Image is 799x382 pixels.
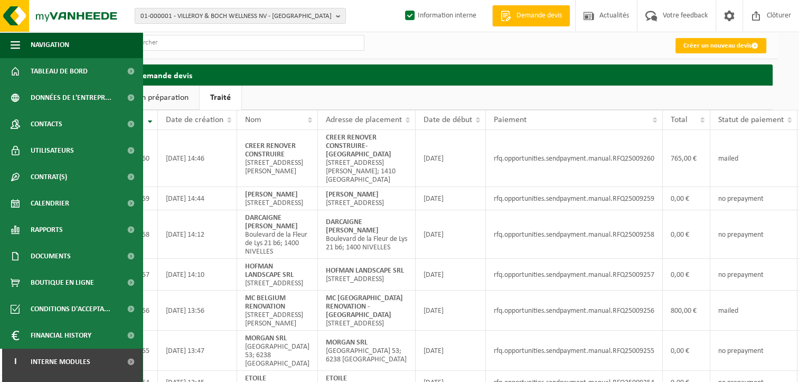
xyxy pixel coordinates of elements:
[416,259,486,291] td: [DATE]
[663,259,710,291] td: 0,00 €
[31,190,69,217] span: Calendrier
[237,291,318,331] td: [STREET_ADDRESS][PERSON_NAME]
[718,195,764,203] span: no prepayment
[416,130,486,187] td: [DATE]
[31,296,110,322] span: Conditions d'accepta...
[326,267,404,275] strong: HOFMAN LANDSCAPE SRL
[245,294,286,311] strong: MC BELGIUM RENOVATION
[31,243,71,269] span: Documents
[718,155,738,163] span: mailed
[416,291,486,331] td: [DATE]
[245,214,298,230] strong: DARCAIGNE [PERSON_NAME]
[675,38,766,53] a: Créer un nouveau devis
[718,231,764,239] span: no prepayment
[245,116,261,124] span: Nom
[326,218,379,235] strong: DARCAIGNE [PERSON_NAME]
[31,58,88,85] span: Tableau de bord
[486,331,663,371] td: rfq.opportunities.sendpayment.manual.RFQ25009255
[663,291,710,331] td: 800,00 €
[718,307,738,315] span: mailed
[486,210,663,259] td: rfq.opportunities.sendpayment.manual.RFQ25009258
[663,187,710,210] td: 0,00 €
[424,116,472,124] span: Date de début
[31,164,67,190] span: Contrat(s)
[416,210,486,259] td: [DATE]
[31,322,91,349] span: Financial History
[31,111,62,137] span: Contacts
[486,291,663,331] td: rfq.opportunities.sendpayment.manual.RFQ25009256
[492,5,570,26] a: Demande devis
[11,349,20,375] span: I
[326,116,402,124] span: Adresse de placement
[166,116,223,124] span: Date de création
[663,210,710,259] td: 0,00 €
[326,294,403,319] strong: MC [GEOGRAPHIC_DATA] RENOVATION - [GEOGRAPHIC_DATA]
[245,191,298,199] strong: [PERSON_NAME]
[326,134,391,159] strong: CREER RENOVER CONSTRUIRE-[GEOGRAPHIC_DATA]
[158,259,237,291] td: [DATE] 14:10
[158,210,237,259] td: [DATE] 14:12
[663,331,710,371] td: 0,00 €
[237,259,318,291] td: [STREET_ADDRESS]
[326,339,368,347] strong: MORGAN SRL
[31,349,90,375] span: Interne modules
[127,86,199,110] a: En préparation
[416,187,486,210] td: [DATE]
[318,210,416,259] td: Boulevard de la Fleur de Lys 21 b6; 1400 NIVELLES
[416,331,486,371] td: [DATE]
[127,64,773,85] h2: Demande devis
[245,142,296,159] strong: CREER RENOVER CONSTRUIRE
[718,347,764,355] span: no prepayment
[31,217,63,243] span: Rapports
[31,85,111,111] span: Données de l'entrepr...
[158,331,237,371] td: [DATE] 13:47
[671,116,688,124] span: Total
[514,11,565,21] span: Demande devis
[135,8,346,24] button: 01-000001 - VILLEROY & BOCH WELLNESS NV - [GEOGRAPHIC_DATA]
[237,130,318,187] td: [STREET_ADDRESS][PERSON_NAME]
[318,187,416,210] td: [STREET_ADDRESS]
[140,8,332,24] span: 01-000001 - VILLEROY & BOCH WELLNESS NV - [GEOGRAPHIC_DATA]
[31,269,94,296] span: Boutique en ligne
[486,130,663,187] td: rfq.opportunities.sendpayment.manual.RFQ25009260
[158,291,237,331] td: [DATE] 13:56
[403,8,476,24] label: Information interne
[200,86,241,110] a: Traité
[127,35,364,51] input: Chercher
[663,130,710,187] td: 765,00 €
[318,130,416,187] td: [STREET_ADDRESS][PERSON_NAME]; 1410 [GEOGRAPHIC_DATA]
[31,137,74,164] span: Utilisateurs
[245,334,287,342] strong: MORGAN SRL
[237,187,318,210] td: [STREET_ADDRESS]
[718,116,784,124] span: Statut de paiement
[237,210,318,259] td: Boulevard de la Fleur de Lys 21 b6; 1400 NIVELLES
[318,331,416,371] td: [GEOGRAPHIC_DATA] 53; 6238 [GEOGRAPHIC_DATA]
[486,187,663,210] td: rfq.opportunities.sendpayment.manual.RFQ25009259
[245,263,294,279] strong: HOFMAN LANDSCAPE SRL
[326,191,379,199] strong: [PERSON_NAME]
[718,271,764,279] span: no prepayment
[486,259,663,291] td: rfq.opportunities.sendpayment.manual.RFQ25009257
[158,130,237,187] td: [DATE] 14:46
[158,187,237,210] td: [DATE] 14:44
[318,291,416,331] td: [STREET_ADDRESS]
[237,331,318,371] td: [GEOGRAPHIC_DATA] 53; 6238 [GEOGRAPHIC_DATA]
[494,116,527,124] span: Paiement
[318,259,416,291] td: [STREET_ADDRESS]
[31,32,69,58] span: Navigation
